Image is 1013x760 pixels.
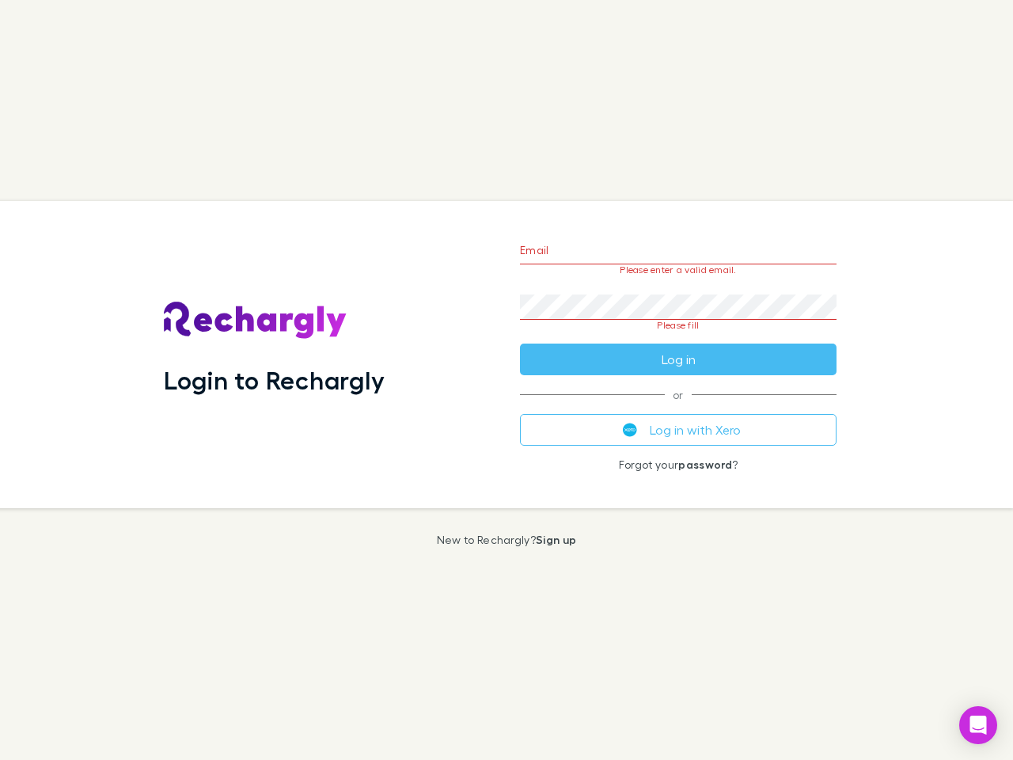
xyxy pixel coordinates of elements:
a: password [678,458,732,471]
button: Log in [520,344,837,375]
div: Open Intercom Messenger [959,706,997,744]
a: Sign up [536,533,576,546]
p: New to Rechargly? [437,534,577,546]
p: Please enter a valid email. [520,264,837,275]
p: Forgot your ? [520,458,837,471]
span: or [520,394,837,395]
img: Rechargly's Logo [164,302,347,340]
img: Xero's logo [623,423,637,437]
p: Please fill [520,320,837,331]
h1: Login to Rechargly [164,365,385,395]
button: Log in with Xero [520,414,837,446]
